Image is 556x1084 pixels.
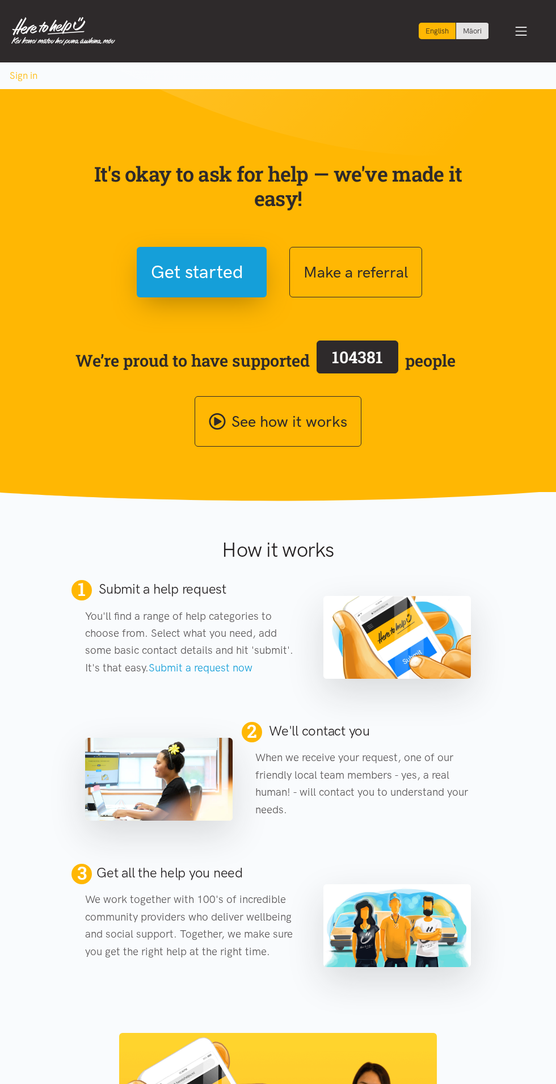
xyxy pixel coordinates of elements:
p: When we receive your request, one of our friendly local team members - yes, a real human! - will ... [255,749,471,818]
p: It's okay to ask for help — we've made it easy! [85,162,471,211]
button: Get started [137,247,267,297]
span: 1 [78,578,85,600]
h1: How it works [119,537,437,562]
img: Home [11,17,115,45]
a: Submit a request now [149,661,252,674]
a: 104381 [310,338,405,383]
p: You'll find a range of help categories to choose from. Select what you need, add some basic conta... [85,608,301,677]
span: 3 [77,862,86,884]
a: Switch to Te Reo Māori [456,23,488,39]
button: Make a referral [289,247,422,297]
h2: Submit a help request [99,580,226,598]
button: Toggle navigation [498,11,545,51]
h2: We'll contact you [269,722,370,740]
p: We work together with 100's of incredible community providers who deliver wellbeing and social su... [85,891,301,960]
span: We’re proud to have supported people [75,338,456,383]
h2: Get all the help you need [96,864,243,882]
span: 104381 [332,346,383,368]
div: Current language [419,23,456,39]
div: Language toggle [419,23,489,39]
a: See how it works [195,396,361,447]
span: 2 [242,716,261,746]
span: Get started [151,258,243,287]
